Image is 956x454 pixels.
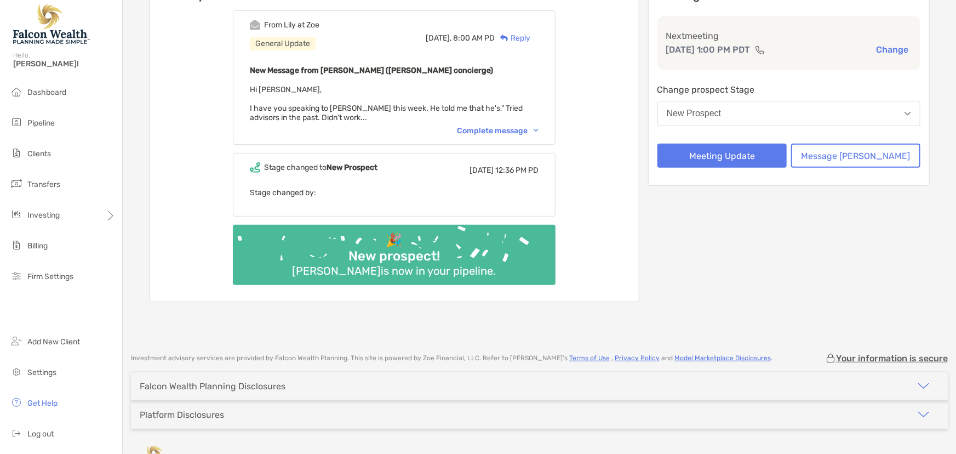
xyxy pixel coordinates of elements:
[873,44,912,55] button: Change
[470,166,494,175] span: [DATE]
[534,129,539,132] img: Chevron icon
[264,163,377,172] div: Stage changed to
[250,66,493,75] b: New Message from [PERSON_NAME] ([PERSON_NAME] concierge)
[131,354,772,362] p: Investment advisory services are provided by Falcon Wealth Planning . This site is powered by Zoe...
[10,269,23,282] img: firm-settings icon
[905,112,911,116] img: Open dropdown arrow
[27,429,54,439] span: Log out
[27,149,51,158] span: Clients
[426,33,451,43] span: [DATE],
[453,33,495,43] span: 8:00 AM PD
[250,20,260,30] img: Event icon
[27,368,56,377] span: Settings
[288,264,500,277] div: [PERSON_NAME] is now in your pipeline.
[140,410,224,420] div: Platform Disclosures
[140,381,285,391] div: Falcon Wealth Planning Disclosures
[250,37,316,50] div: General Update
[500,35,508,42] img: Reply icon
[10,427,23,440] img: logout icon
[10,85,23,98] img: dashboard icon
[10,116,23,129] img: pipeline icon
[667,109,722,118] div: New Prospect
[27,399,58,408] span: Get Help
[657,83,920,97] p: Change prospect Stage
[657,144,787,168] button: Meeting Update
[791,144,920,168] button: Message [PERSON_NAME]
[381,232,407,248] div: 🎉
[27,337,80,347] span: Add New Client
[10,365,23,378] img: settings icon
[250,85,523,122] span: Hi [PERSON_NAME], I have you speaking to [PERSON_NAME] this week. He told me that he's," Tried ad...
[457,126,539,135] div: Complete message
[836,353,948,364] p: Your information is secure
[666,29,912,43] p: Next meeting
[27,241,48,251] span: Billing
[264,20,319,30] div: From Lily at Zoe
[27,211,60,220] span: Investing
[13,4,90,44] img: Falcon Wealth Planning Logo
[27,272,73,281] span: Firm Settings
[615,354,660,362] a: Privacy Policy
[10,334,23,348] img: add_new_client icon
[27,180,60,189] span: Transfers
[917,408,930,421] img: icon arrow
[233,225,556,276] img: Confetti
[327,163,377,172] b: New Prospect
[250,162,260,173] img: Event icon
[666,43,751,56] p: [DATE] 1:00 PM PDT
[495,32,530,44] div: Reply
[10,177,23,190] img: transfers icon
[344,248,444,264] div: New prospect!
[10,239,23,252] img: billing icon
[569,354,610,362] a: Terms of Use
[27,118,55,128] span: Pipeline
[674,354,771,362] a: Model Marketplace Disclosures
[10,396,23,409] img: get-help icon
[917,379,930,393] img: icon arrow
[10,208,23,221] img: investing icon
[13,59,116,69] span: [PERSON_NAME]!
[27,88,66,97] span: Dashboard
[10,146,23,160] img: clients icon
[250,186,539,200] p: Stage changed by:
[755,46,765,54] img: communication type
[495,166,539,175] span: 12:36 PM PD
[657,101,920,126] button: New Prospect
